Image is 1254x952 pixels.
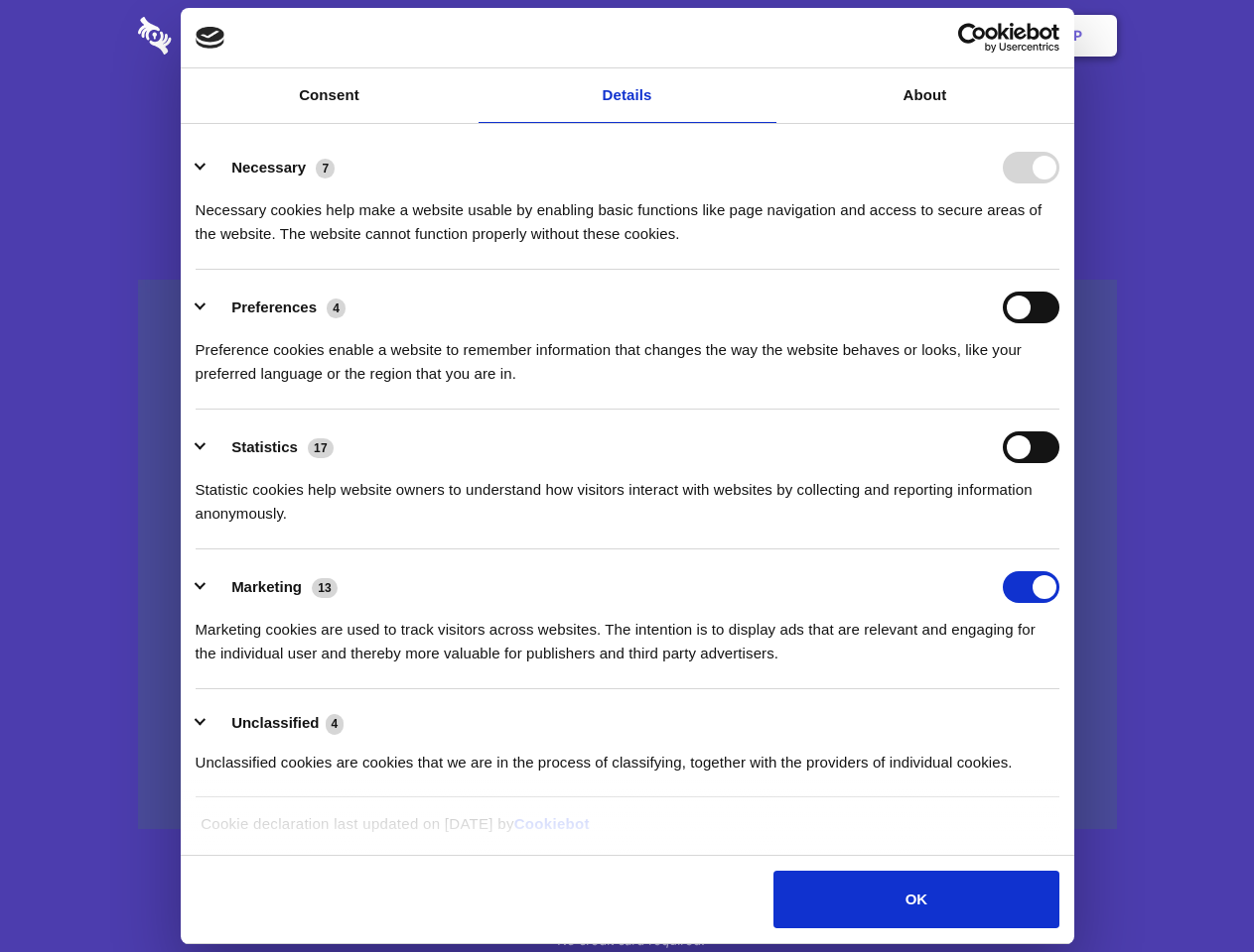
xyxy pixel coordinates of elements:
div: Necessary cookies help make a website usable by enabling basic functions like page navigation and... [196,183,1059,246]
span: 17 [308,438,334,458]
img: logo [196,27,225,49]
div: Marketing cookies are used to track visitors across websites. The intention is to display ads tha... [196,603,1059,665]
a: Contact [805,5,897,66]
button: Necessary (7) [196,152,348,183]
button: OK [773,871,1058,928]
span: 4 [327,298,346,318]
span: 4 [326,714,345,734]
a: Wistia video thumbnail [138,280,1117,830]
span: 13 [312,578,338,598]
a: Usercentrics Cookiebot - opens in a new window [886,23,1059,53]
label: Preferences [231,298,317,315]
a: About [776,68,1074,123]
button: Statistics (17) [196,431,347,463]
a: Details [479,68,776,123]
button: Unclassified (4) [196,711,356,736]
a: Cookiebot [514,815,590,832]
div: Preference cookies enable a website to remember information that changes the way the website beha... [196,323,1059,386]
span: 7 [316,159,335,178]
img: logo-wordmark-white-trans-d4663122ce5f474addd5e946df7df03e33cb6a1c49d2221995e7729f52c070b2.svg [138,17,308,55]
a: Login [901,5,987,66]
label: Statistics [231,438,298,455]
button: Marketing (13) [196,571,350,603]
iframe: Drift Widget Chat Controller [1155,853,1230,928]
label: Marketing [231,578,302,595]
h1: Eliminate Slack Data Loss. [138,89,1117,161]
div: Statistic cookies help website owners to understand how visitors interact with websites by collec... [196,463,1059,526]
a: Consent [181,68,479,123]
a: Pricing [583,5,669,66]
button: Preferences (4) [196,292,358,323]
div: Unclassified cookies are cookies that we are in the process of classifying, together with the pro... [196,736,1059,774]
div: Cookie declaration last updated on [DATE] by [186,812,1068,851]
h4: Auto-redaction of sensitive data, encrypted data sharing and self-destructing private chats. Shar... [138,180,1117,246]
label: Necessary [231,159,306,176]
